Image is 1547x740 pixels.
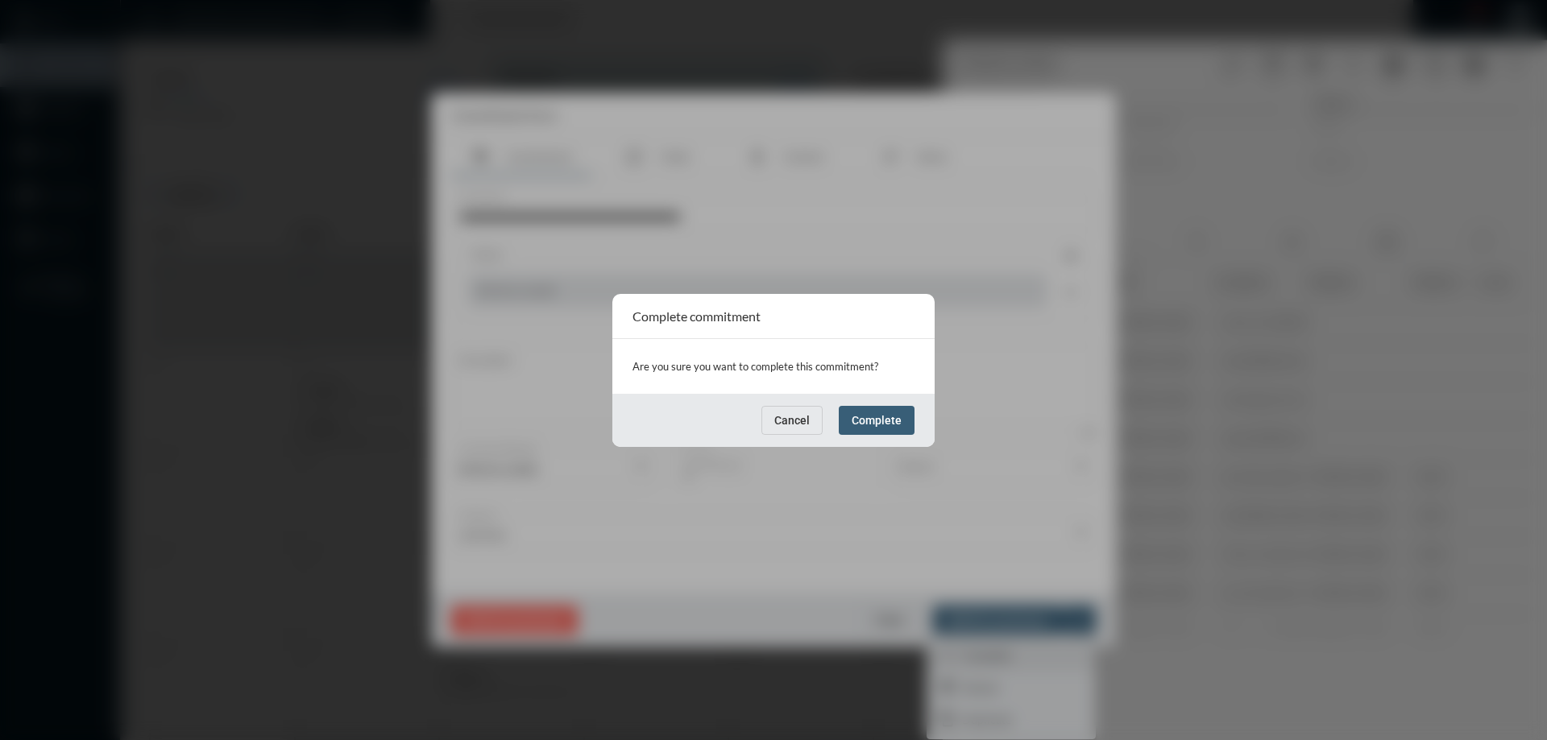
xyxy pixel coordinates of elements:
button: Complete [839,406,915,435]
h2: Complete commitment [632,308,761,324]
p: Are you sure you want to complete this commitment? [632,355,915,378]
span: Cancel [774,414,810,427]
span: Complete [852,414,902,427]
button: Cancel [761,406,823,435]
